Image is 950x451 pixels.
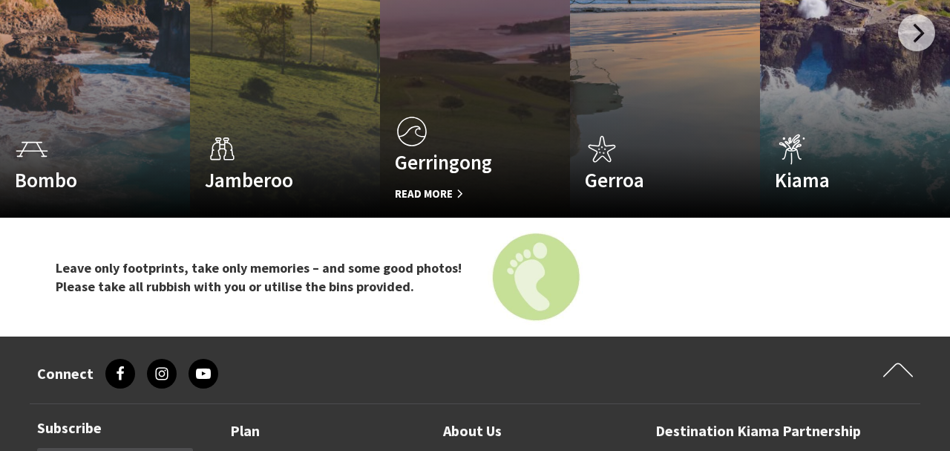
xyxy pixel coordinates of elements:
[395,185,527,203] span: Read More
[230,419,260,444] a: Plan
[37,419,193,437] h3: Subscribe
[395,150,527,174] h4: Gerringong
[775,168,907,192] h4: Kiama
[37,365,94,383] h3: Connect
[585,168,717,192] h4: Gerroa
[655,419,861,444] a: Destination Kiama Partnership
[56,259,462,295] strong: Leave only footprints, take only memories – and some good photos! Please take all rubbish with yo...
[205,168,337,192] h4: Jamberoo
[15,168,147,192] h4: Bombo
[443,419,502,444] a: About Us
